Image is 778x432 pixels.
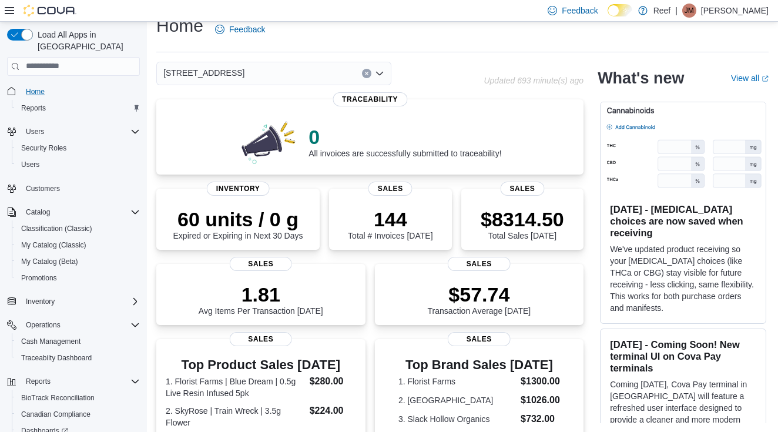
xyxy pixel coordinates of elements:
div: Expired or Expiring in Next 30 Days [173,207,303,240]
dt: 1. Florist Farms [398,376,516,387]
button: Classification (Classic) [12,220,145,237]
span: Sales [229,257,292,271]
p: $8314.50 [481,207,564,231]
span: My Catalog (Beta) [16,254,140,269]
button: Catalog [21,205,55,219]
p: We've updated product receiving so your [MEDICAL_DATA] choices (like THCa or CBG) stay visible fo... [610,243,756,314]
h3: [DATE] - Coming Soon! New terminal UI on Cova Pay terminals [610,339,756,374]
span: Sales [448,257,511,271]
button: My Catalog (Classic) [12,237,145,253]
dd: $1300.00 [521,374,560,389]
a: Canadian Compliance [16,407,95,421]
span: Traceabilty Dashboard [16,351,140,365]
div: Total # Invoices [DATE] [348,207,432,240]
span: Classification (Classic) [16,222,140,236]
p: Reef [653,4,671,18]
span: Traceability [333,92,407,106]
a: Reports [16,101,51,115]
div: Transaction Average [DATE] [428,283,531,316]
img: 0 [239,118,300,165]
p: 0 [308,125,501,149]
dt: 1. Florist Farms | Blue Dream | 0.5g Live Resin Infused 5pk [166,376,305,399]
div: Total Sales [DATE] [481,207,564,240]
dt: 2. [GEOGRAPHIC_DATA] [398,394,516,406]
span: Catalog [21,205,140,219]
span: Reports [26,377,51,386]
h3: Top Brand Sales [DATE] [398,358,560,372]
span: Reports [16,101,140,115]
button: Operations [21,318,65,332]
span: [STREET_ADDRESS] [163,66,244,80]
span: Users [16,158,140,172]
button: Promotions [12,270,145,286]
span: My Catalog (Classic) [16,238,140,252]
dd: $732.00 [521,412,560,426]
span: Security Roles [16,141,140,155]
dd: $224.00 [310,404,356,418]
button: Security Roles [12,140,145,156]
span: Load All Apps in [GEOGRAPHIC_DATA] [33,29,140,52]
a: Home [21,85,49,99]
a: My Catalog (Beta) [16,254,83,269]
h1: Home [156,14,203,38]
svg: External link [762,75,769,82]
div: Avg Items Per Transaction [DATE] [199,283,323,316]
span: Reports [21,374,140,389]
a: Traceabilty Dashboard [16,351,96,365]
span: Cash Management [21,337,81,346]
span: Home [21,84,140,99]
span: Reports [21,103,46,113]
span: Users [21,125,140,139]
span: Sales [500,182,544,196]
span: JM [685,4,694,18]
p: 144 [348,207,432,231]
span: Feedback [562,5,598,16]
span: Sales [448,332,511,346]
span: Security Roles [21,143,66,153]
span: Cash Management [16,334,140,349]
h3: [DATE] - [MEDICAL_DATA] choices are now saved when receiving [610,203,756,239]
button: Reports [21,374,55,389]
button: Clear input [362,69,371,78]
span: Customers [26,184,60,193]
a: Users [16,158,44,172]
span: Inventory [26,297,55,306]
a: Feedback [210,18,270,41]
span: Promotions [16,271,140,285]
button: Inventory [21,294,59,309]
dd: $280.00 [310,374,356,389]
a: Cash Management [16,334,85,349]
span: Canadian Compliance [21,410,90,419]
span: Catalog [26,207,50,217]
dt: 2. SkyRose | Train Wreck | 3.5g Flower [166,405,305,428]
div: Joe Moen [682,4,696,18]
div: All invoices are successfully submitted to traceability! [308,125,501,158]
input: Dark Mode [608,4,632,16]
button: Catalog [2,204,145,220]
button: Home [2,83,145,100]
span: Feedback [229,24,265,35]
span: Classification (Classic) [21,224,92,233]
a: View allExternal link [731,73,769,83]
dd: $1026.00 [521,393,560,407]
span: BioTrack Reconciliation [21,393,95,403]
button: Inventory [2,293,145,310]
a: Customers [21,182,65,196]
span: Promotions [21,273,57,283]
a: Classification (Classic) [16,222,97,236]
button: BioTrack Reconciliation [12,390,145,406]
button: Canadian Compliance [12,406,145,423]
span: Customers [21,181,140,196]
button: Operations [2,317,145,333]
span: Users [21,160,39,169]
dt: 3. Slack Hollow Organics [398,413,516,425]
a: BioTrack Reconciliation [16,391,99,405]
span: BioTrack Reconciliation [16,391,140,405]
span: Home [26,87,45,96]
span: Traceabilty Dashboard [21,353,92,363]
span: My Catalog (Classic) [21,240,86,250]
span: Operations [21,318,140,332]
button: Users [12,156,145,173]
h2: What's new [598,69,684,88]
a: Promotions [16,271,62,285]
